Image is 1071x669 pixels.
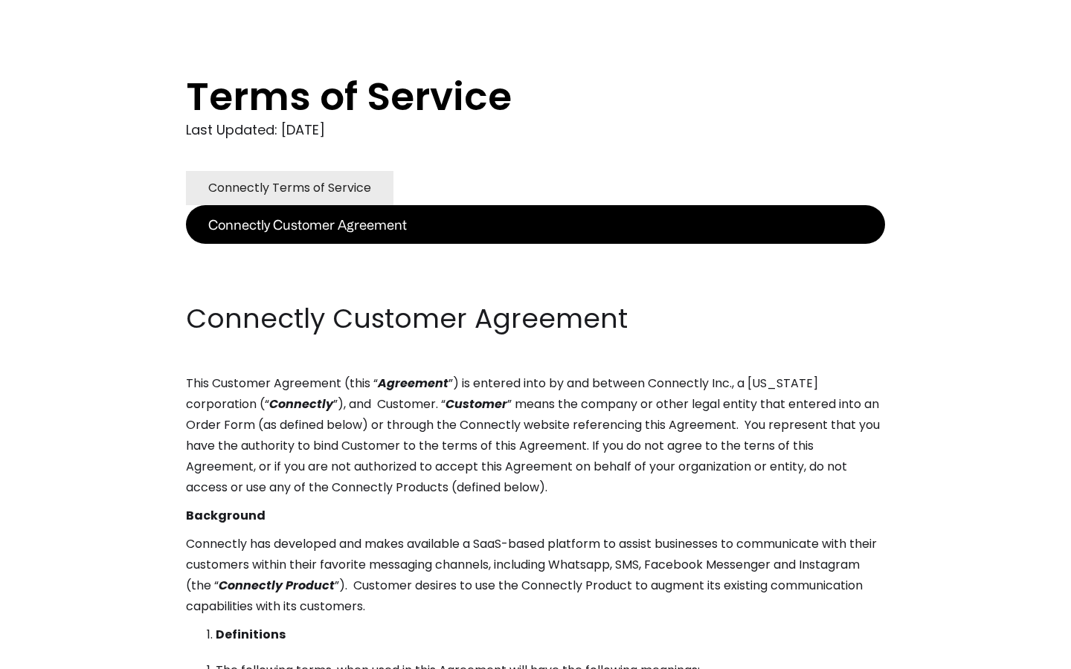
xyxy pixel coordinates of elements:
[216,626,286,643] strong: Definitions
[446,395,507,413] em: Customer
[186,300,885,337] h2: Connectly Customer Agreement
[186,373,885,498] p: This Customer Agreement (this “ ”) is entered into by and between Connectly Inc., a [US_STATE] co...
[269,395,333,413] em: Connectly
[186,74,826,119] h1: Terms of Service
[186,244,885,265] p: ‍
[186,119,885,141] div: Last Updated: [DATE]
[30,643,89,664] ul: Language list
[208,214,407,235] div: Connectly Customer Agreement
[378,375,448,392] em: Agreement
[15,641,89,664] aside: Language selected: English
[186,272,885,293] p: ‍
[208,178,371,198] div: Connectly Terms of Service
[186,534,885,617] p: Connectly has developed and makes available a SaaS-based platform to assist businesses to communi...
[219,577,335,594] em: Connectly Product
[186,507,266,524] strong: Background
